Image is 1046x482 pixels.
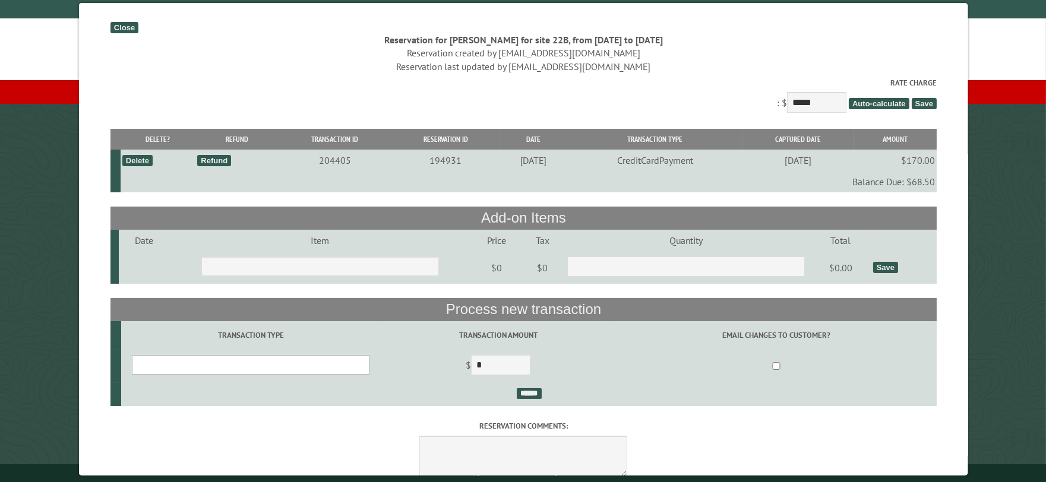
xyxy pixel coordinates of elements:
[122,155,152,166] div: Delete
[169,230,470,251] td: Item
[810,230,871,251] td: Total
[110,22,138,33] div: Close
[810,251,871,284] td: $0.00
[617,329,934,341] label: Email changes to customer?
[470,230,522,251] td: Price
[848,98,909,109] span: Auto-calculate
[110,77,936,116] div: : $
[742,150,854,171] td: [DATE]
[197,155,230,166] div: Refund
[380,350,616,383] td: $
[277,129,391,150] th: Transaction ID
[470,251,522,284] td: $0
[561,230,809,251] td: Quantity
[391,150,499,171] td: 194931
[911,98,936,109] span: Save
[122,329,378,341] label: Transaction Type
[853,129,936,150] th: Amount
[567,129,742,150] th: Transaction Type
[500,129,567,150] th: Date
[522,251,562,284] td: $0
[120,171,936,192] td: Balance Due: $68.50
[567,150,742,171] td: CreditCardPayment
[120,129,195,150] th: Delete?
[277,150,391,171] td: 204405
[382,329,614,341] label: Transaction Amount
[110,33,936,46] div: Reservation for [PERSON_NAME] for site 22B, from [DATE] to [DATE]
[500,150,567,171] td: [DATE]
[110,420,936,432] label: Reservation comments:
[522,230,562,251] td: Tax
[110,207,936,229] th: Add-on Items
[391,129,499,150] th: Reservation ID
[110,77,936,88] label: Rate Charge
[456,469,590,477] small: © Campground Commander LLC. All rights reserved.
[110,60,936,73] div: Reservation last updated by [EMAIL_ADDRESS][DOMAIN_NAME]
[853,150,936,171] td: $170.00
[118,230,169,251] td: Date
[742,129,854,150] th: Captured Date
[110,46,936,59] div: Reservation created by [EMAIL_ADDRESS][DOMAIN_NAME]
[873,262,898,273] div: Save
[195,129,277,150] th: Refund
[110,298,936,321] th: Process new transaction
